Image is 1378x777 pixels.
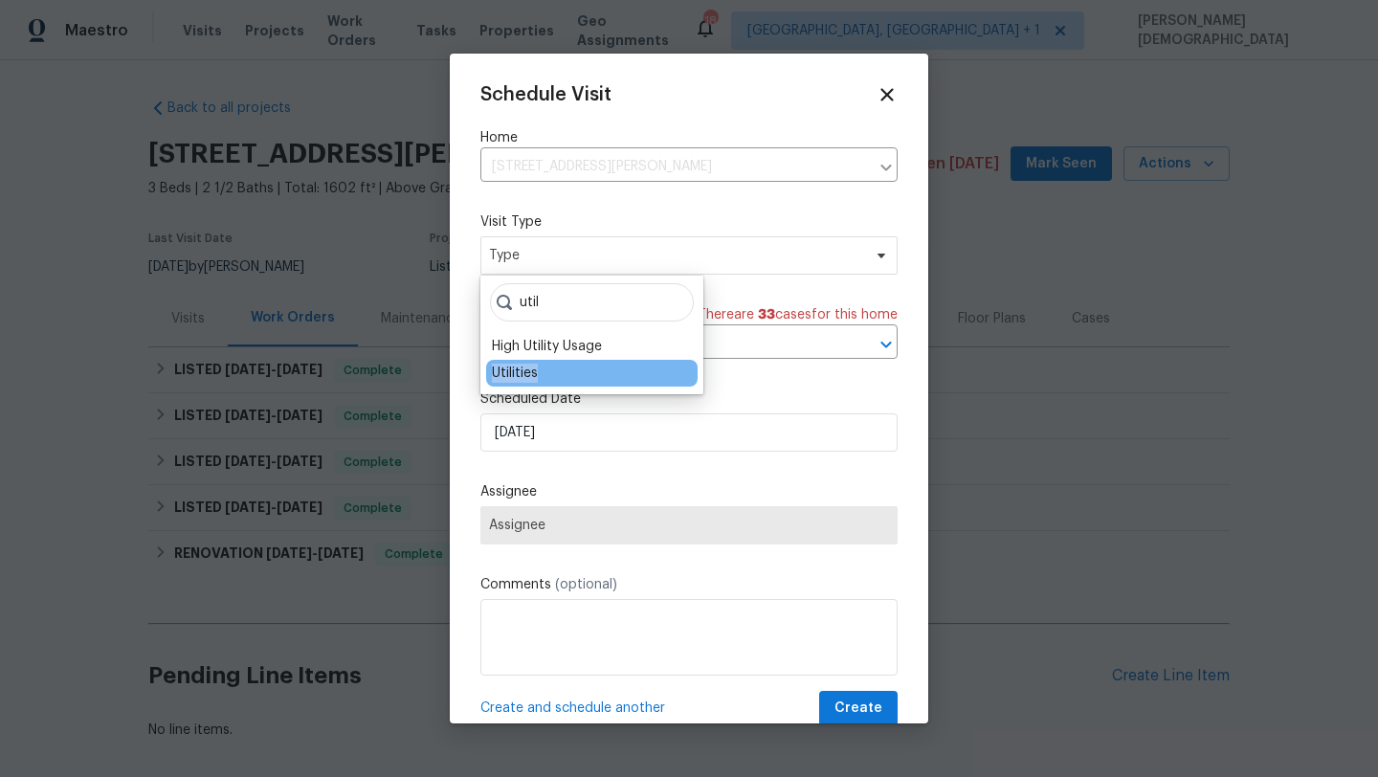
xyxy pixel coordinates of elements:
button: Open [873,331,900,358]
label: Scheduled Date [480,389,898,409]
span: (optional) [555,578,617,591]
div: Utilities [492,364,538,383]
span: 33 [758,308,775,322]
input: M/D/YYYY [480,413,898,452]
span: Schedule Visit [480,85,611,104]
label: Visit Type [480,212,898,232]
span: There are case s for this home [698,305,898,324]
span: Create [834,697,882,721]
button: Create [819,691,898,726]
div: High Utility Usage [492,337,602,356]
label: Assignee [480,482,898,501]
label: Comments [480,575,898,594]
label: Home [480,128,898,147]
input: Enter in an address [480,152,869,182]
span: Close [877,84,898,105]
span: Type [489,246,861,265]
span: Assignee [489,518,889,533]
span: Create and schedule another [480,699,665,718]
